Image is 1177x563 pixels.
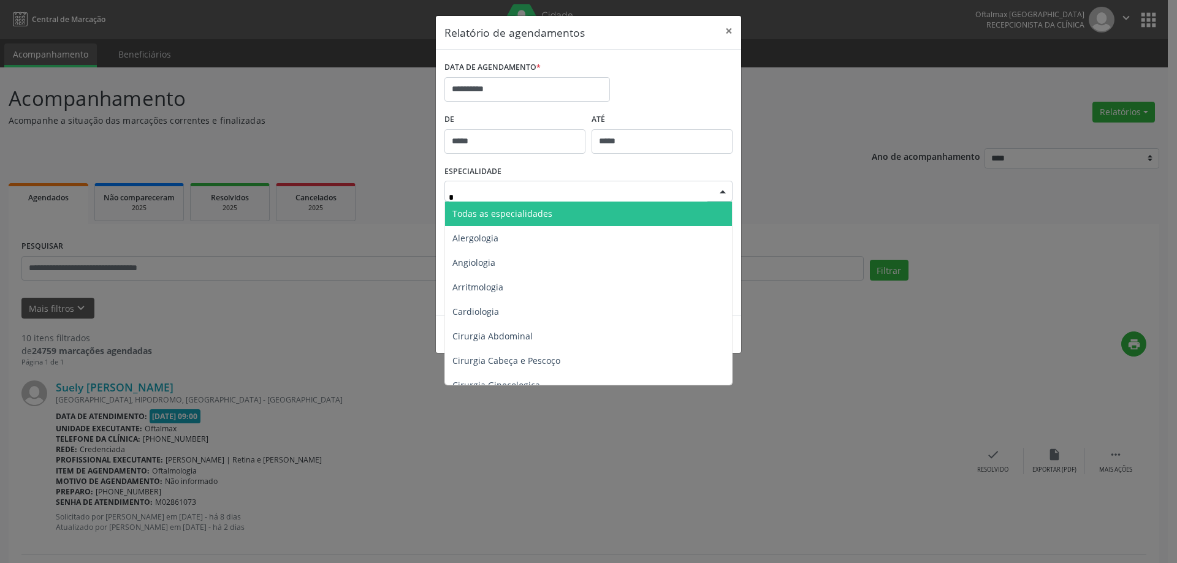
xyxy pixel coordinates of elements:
span: Todas as especialidades [452,208,552,219]
h5: Relatório de agendamentos [444,25,585,40]
span: Cirurgia Abdominal [452,330,533,342]
label: DATA DE AGENDAMENTO [444,58,541,77]
label: ESPECIALIDADE [444,162,501,181]
button: Close [717,16,741,46]
span: Angiologia [452,257,495,268]
span: Cirurgia Cabeça e Pescoço [452,355,560,366]
label: ATÉ [592,110,733,129]
span: Cardiologia [452,306,499,317]
span: Arritmologia [452,281,503,293]
span: Alergologia [452,232,498,244]
span: Cirurgia Ginecologica [452,379,540,391]
label: De [444,110,585,129]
